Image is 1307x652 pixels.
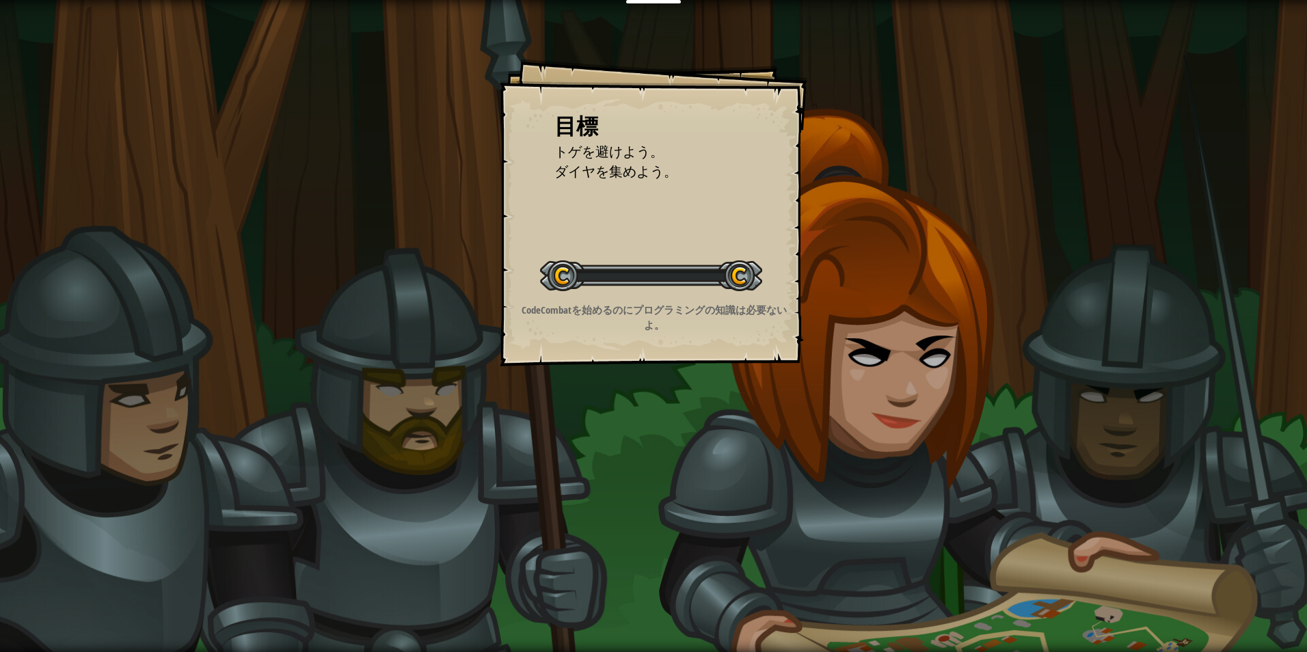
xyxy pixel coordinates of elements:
div: 目標 [554,111,753,142]
span: トゲを避けよう。 [554,142,664,161]
span: ダイヤを集めよう。 [554,162,677,180]
li: ダイヤを集めよう。 [537,162,749,182]
p: CodeCombatを始めるのにプログラミングの知識は必要ないよ。 [517,303,791,332]
li: トゲを避けよう。 [537,142,749,162]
